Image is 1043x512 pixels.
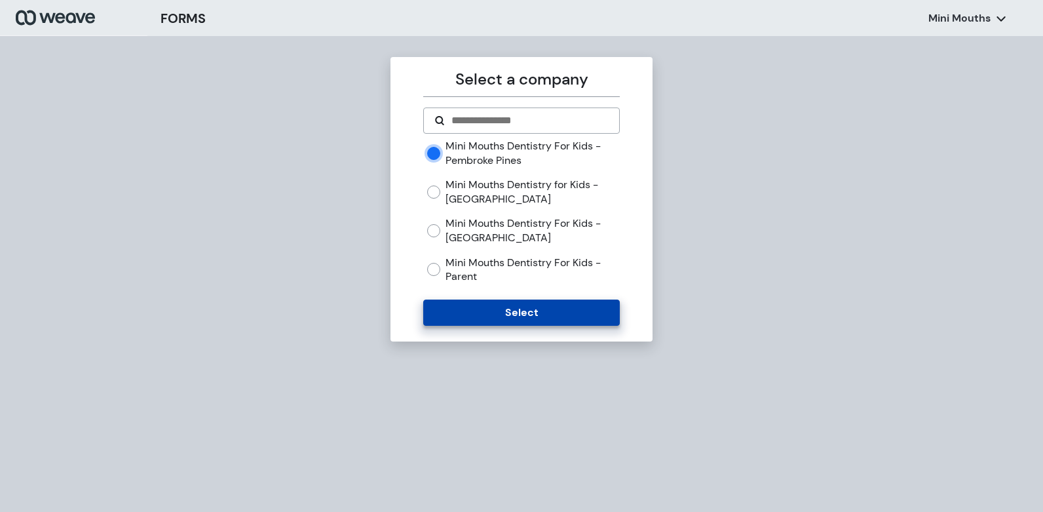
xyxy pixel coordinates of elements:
[928,11,991,26] p: Mini Mouths
[161,9,206,28] h3: FORMS
[446,256,619,284] label: Mini Mouths Dentistry For Kids - Parent
[446,216,619,245] label: Mini Mouths Dentistry For Kids - [GEOGRAPHIC_DATA]
[446,178,619,206] label: Mini Mouths Dentistry for Kids - [GEOGRAPHIC_DATA]
[446,139,619,167] label: Mini Mouths Dentistry For Kids - Pembroke Pines
[423,300,619,326] button: Select
[423,68,619,91] p: Select a company
[450,113,608,128] input: Search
